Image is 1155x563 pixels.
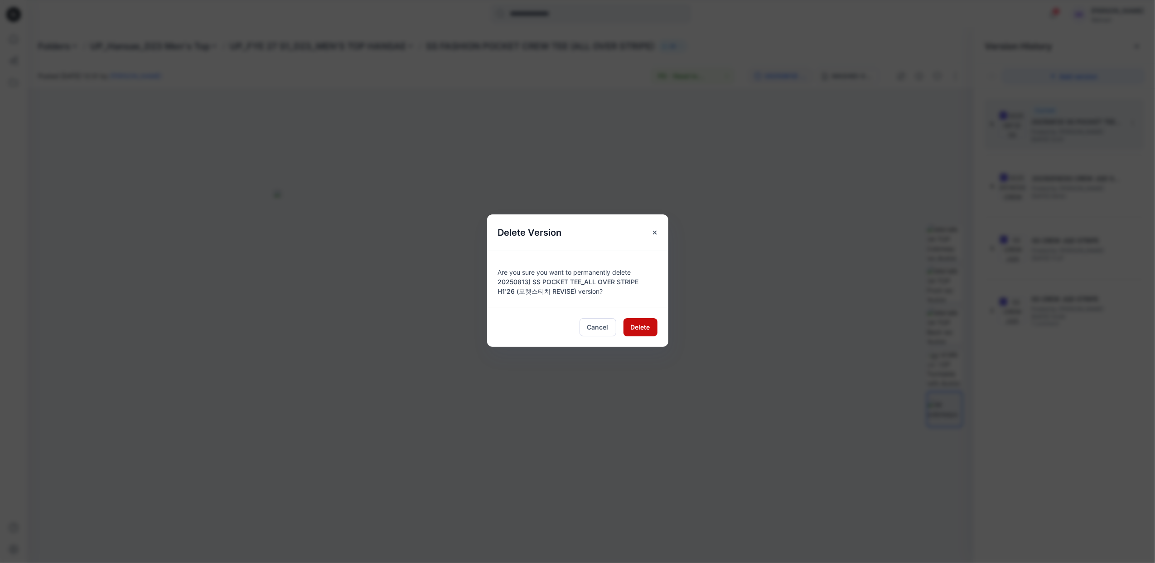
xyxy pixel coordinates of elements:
[498,262,657,296] div: Are you sure you want to permanently delete version?
[631,322,650,332] span: Delete
[498,278,639,295] span: 20250813) SS POCKET TEE_ALL OVER STRIPE H1'26 (포켓스티치 REVISE)
[580,318,616,336] button: Cancel
[647,224,663,241] button: Close
[487,214,573,251] h5: Delete Version
[587,322,609,332] span: Cancel
[623,318,657,336] button: Delete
